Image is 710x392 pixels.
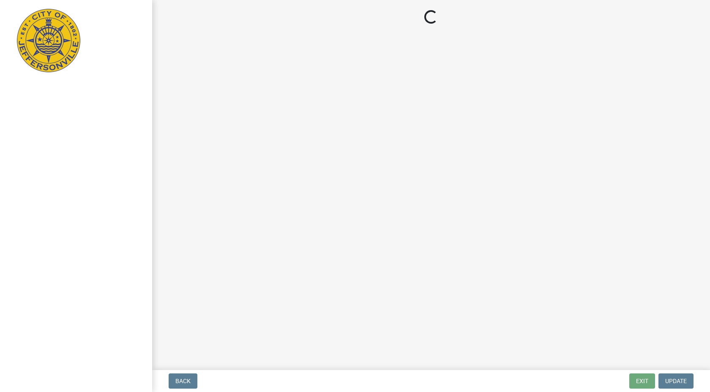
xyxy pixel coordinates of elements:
span: Update [665,378,687,384]
img: City of Jeffersonville, Indiana [17,9,80,72]
span: Back [175,378,191,384]
button: Exit [629,373,655,389]
button: Update [658,373,694,389]
button: Back [169,373,197,389]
